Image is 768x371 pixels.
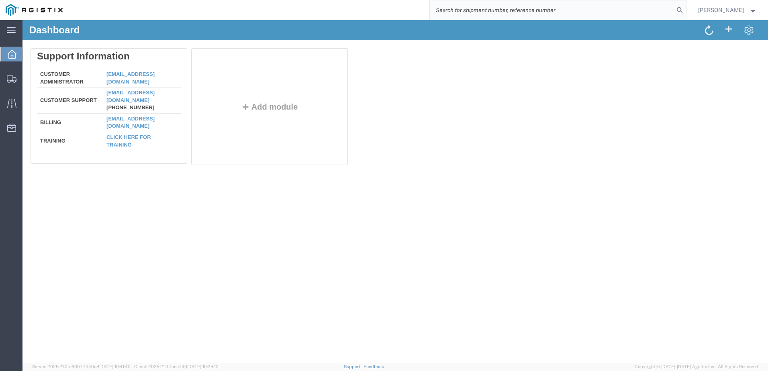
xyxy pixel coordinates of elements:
[14,93,81,112] td: Billing
[84,69,132,83] a: [EMAIL_ADDRESS][DOMAIN_NAME]
[6,4,63,16] img: logo
[99,364,131,369] span: [DATE] 10:41:40
[84,114,129,128] a: Click here for training
[84,96,132,109] a: [EMAIL_ADDRESS][DOMAIN_NAME]
[22,20,768,363] iframe: FS Legacy Container
[364,364,384,369] a: Feedback
[14,67,81,94] td: Customer Support
[217,82,278,91] button: Add module
[32,364,131,369] span: Server: 2025.21.0-c63077040a8
[635,363,758,370] span: Copyright © [DATE]-[DATE] Agistix Inc., All Rights Reserved
[134,364,219,369] span: Client: 2025.21.0-faee749
[84,51,132,65] a: [EMAIL_ADDRESS][DOMAIN_NAME]
[698,6,744,14] span: Nathan Seeley
[344,364,364,369] a: Support
[430,0,674,20] input: Search for shipment number, reference number
[14,112,81,128] td: Training
[81,67,158,94] td: [PHONE_NUMBER]
[187,364,219,369] span: [DATE] 10:25:10
[698,5,757,15] button: [PERSON_NAME]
